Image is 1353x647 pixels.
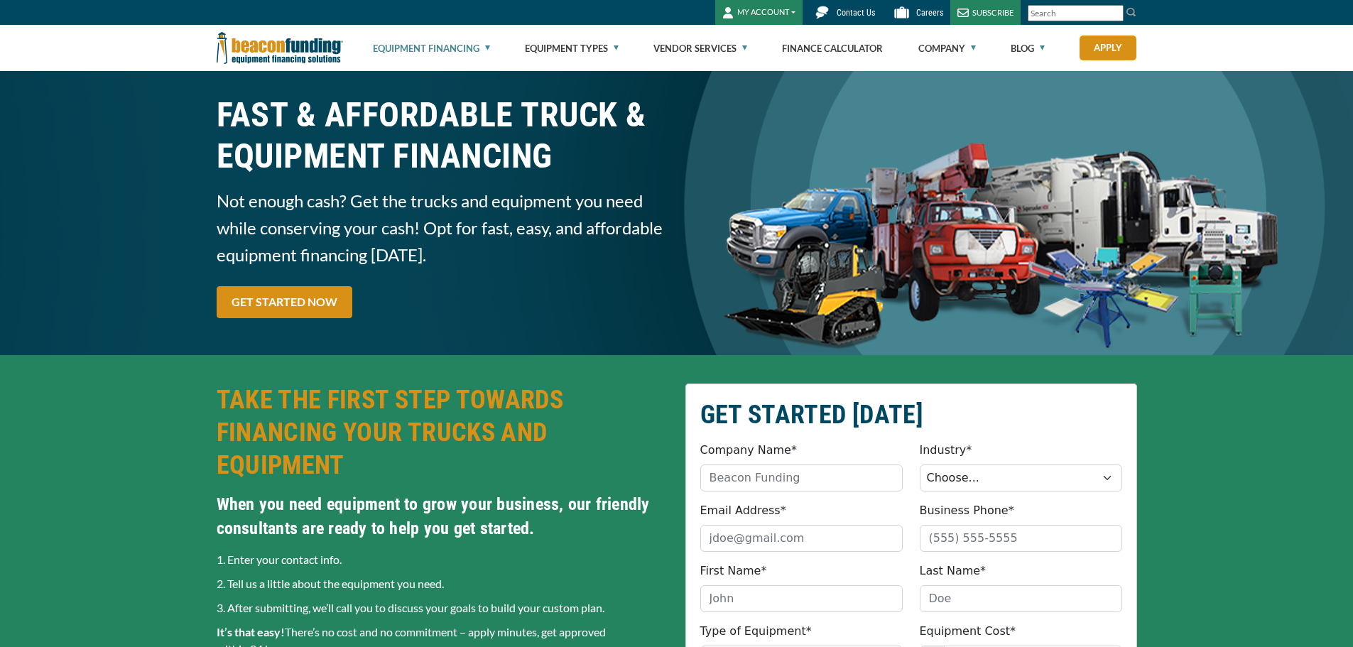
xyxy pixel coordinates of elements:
[920,525,1122,552] input: (555) 555-5555
[700,398,1122,431] h2: GET STARTED [DATE]
[916,8,943,18] span: Careers
[837,8,875,18] span: Contact Us
[918,26,976,71] a: Company
[217,94,668,177] h1: FAST & AFFORDABLE TRUCK &
[920,623,1016,640] label: Equipment Cost*
[920,502,1014,519] label: Business Phone*
[700,442,797,459] label: Company Name*
[217,384,668,482] h2: TAKE THE FIRST STEP TOWARDS FINANCING YOUR TRUCKS AND EQUIPMENT
[217,551,668,568] p: 1. Enter your contact info.
[920,562,987,580] label: Last Name*
[1028,5,1124,21] input: Search
[217,25,343,71] img: Beacon Funding Corporation logo
[700,562,767,580] label: First Name*
[920,585,1122,612] input: Doe
[217,187,668,268] span: Not enough cash? Get the trucks and equipment you need while conserving your cash! Opt for fast, ...
[1080,36,1136,60] a: Apply
[653,26,747,71] a: Vendor Services
[373,26,490,71] a: Equipment Financing
[217,575,668,592] p: 2. Tell us a little about the equipment you need.
[700,464,903,491] input: Beacon Funding
[217,492,668,540] h4: When you need equipment to grow your business, our friendly consultants are ready to help you get...
[1126,6,1137,18] img: Search
[217,599,668,616] p: 3. After submitting, we’ll call you to discuss your goals to build your custom plan.
[217,625,285,638] strong: It’s that easy!
[700,585,903,612] input: John
[700,525,903,552] input: jdoe@gmail.com
[782,26,883,71] a: Finance Calculator
[1011,26,1045,71] a: Blog
[525,26,619,71] a: Equipment Types
[700,623,812,640] label: Type of Equipment*
[920,442,972,459] label: Industry*
[1109,8,1120,19] a: Clear search text
[217,136,668,177] span: EQUIPMENT FINANCING
[700,502,786,519] label: Email Address*
[217,286,352,318] a: GET STARTED NOW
